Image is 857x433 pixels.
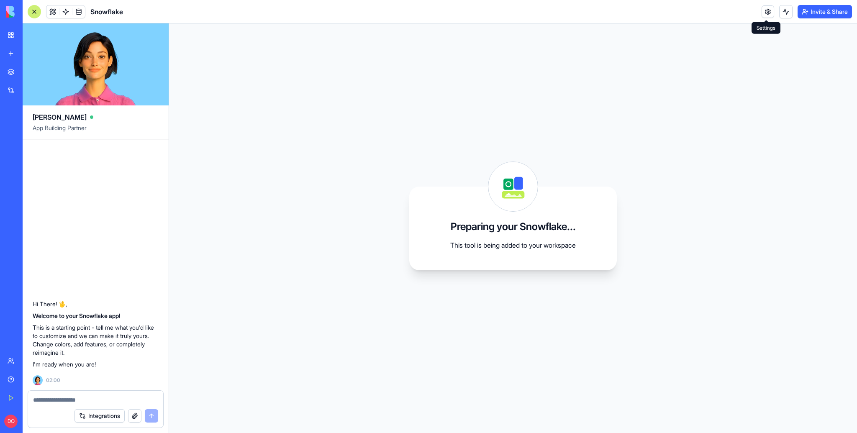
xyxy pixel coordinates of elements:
p: This tool is being added to your workspace [429,240,597,250]
button: Integrations [74,409,125,423]
span: DO [4,415,18,428]
span: Snowflake [90,7,123,17]
div: Settings [752,22,780,34]
span: App Building Partner [33,124,159,139]
p: I'm ready when you are! [33,360,159,369]
h3: Preparing your Snowflake... [451,220,576,233]
span: 02:00 [46,377,60,384]
button: Invite & Share [798,5,852,18]
p: This is a starting point - tell me what you'd like to customize and we can make it truly yours. C... [33,323,159,357]
p: Hi There! 🖐️, [33,300,159,308]
img: Ella_00000_wcx2te.png [33,375,43,385]
img: logo [6,6,58,18]
span: [PERSON_NAME] [33,112,87,122]
strong: Welcome to your Snowflake app! [33,312,121,319]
